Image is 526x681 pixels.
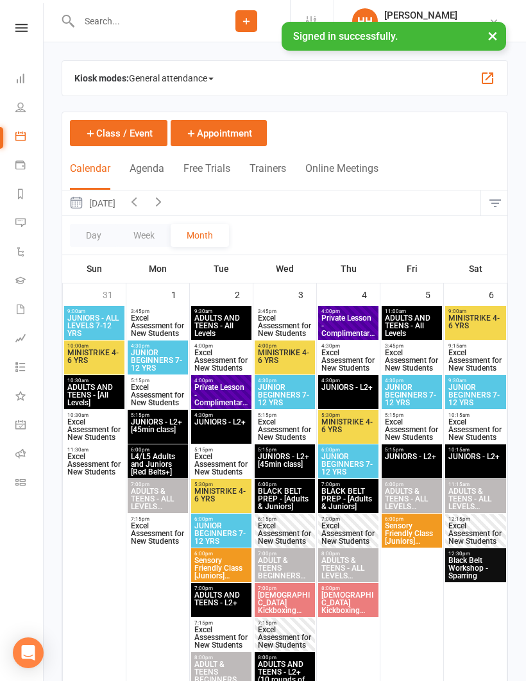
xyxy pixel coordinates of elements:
span: 11:15am [448,482,504,487]
th: Thu [317,255,380,282]
span: 10:30am [67,412,122,418]
button: Day [70,224,117,247]
span: ADULTS & TEENS - ALL LEVELS 13YRS+ [448,487,504,510]
span: Excel Assessment for New Students [130,522,185,545]
span: 6:00pm [194,551,249,557]
button: Free Trials [183,162,230,190]
input: Search... [75,12,203,30]
th: Fri [380,255,444,282]
span: Excel Assessment for New Students [448,418,504,441]
span: 9:15am [448,343,504,349]
a: General attendance kiosk mode [15,412,44,441]
div: 3 [298,283,316,305]
span: MINISTRIKE 4-6 YRS [194,487,249,510]
span: MINISTRIKE 4-6 YRS [257,349,312,372]
span: 10:15am [448,447,504,453]
span: JUNIOR BEGINNERS 7-12 YRS [384,383,439,407]
div: 4 [362,283,380,305]
span: 5:30pm [321,412,376,418]
span: 4:00pm [321,308,376,314]
span: 5:15pm [130,412,185,418]
span: JUNIORS - L2+ [45min class] [257,453,312,476]
span: General attendance [129,68,214,88]
span: MINISTRIKE 4-6 YRS [321,418,376,441]
span: JUNIOR BEGINNERS 7-12 YRS [321,453,376,476]
span: Excel Assessment for New Students [384,349,439,372]
span: 6:00pm [384,482,439,487]
span: 6:15pm [257,516,312,522]
span: 10:30am [67,378,122,383]
span: 7:00pm [321,516,376,522]
span: 5:15pm [384,447,439,453]
span: JUNIORS - ALL LEVELS 7-12 YRS [67,314,122,337]
span: Excel Assessment for New Students [194,626,249,649]
strong: Kiosk modes: [74,73,129,83]
span: Excel Assessment for New Students [257,314,312,337]
span: ADULTS & TEENS - ALL LEVELS 13YRS+ [130,487,185,510]
a: Roll call kiosk mode [15,441,44,469]
span: Excel Assessment for New Students [130,383,185,407]
a: Assessments [15,325,44,354]
span: Excel Assessment for New Students [448,349,504,372]
span: Excel Assessment for New Students [321,349,376,372]
span: 4:00pm [194,343,249,349]
span: 12:15pm [448,516,504,522]
span: 7:00pm [257,551,312,557]
span: 7:00pm [194,585,249,591]
span: ADULT & TEENS BEGINNERS 13YRS+ [257,557,312,580]
span: JUNIORS - L2+ [448,453,504,476]
span: Excel Assessment for New Students [321,522,376,545]
span: Excel Assessment for New Students [67,418,122,441]
button: Calendar [70,162,110,190]
button: Week [117,224,171,247]
span: ADULTS AND TEENS - All Levels [194,314,249,337]
span: 9:30am [194,308,249,314]
span: Excel Assessment for New Students [194,453,249,476]
span: 3:45pm [257,308,312,314]
span: 5:30pm [194,482,249,487]
span: 9:00am [67,308,122,314]
a: Dashboard [15,65,44,94]
a: Class kiosk mode [15,469,44,498]
span: 10:00am [67,343,122,349]
span: 8:00pm [321,551,376,557]
button: Trainers [250,162,286,190]
a: What's New [15,383,44,412]
span: 4:30pm [321,378,376,383]
button: Month [171,224,229,247]
span: [DEMOGRAPHIC_DATA] Kickboxing Course Classes [257,591,312,614]
span: JUNIOR BEGINNERS 7-12 YRS [130,349,185,372]
a: People [15,94,44,123]
span: [DEMOGRAPHIC_DATA] Kickboxing Course Classes [321,591,376,614]
div: 6 [489,283,507,305]
button: [DATE] [62,190,122,215]
span: ADULTS AND TEENS - All Levels [384,314,439,337]
span: 5:15pm [257,412,312,418]
button: × [481,22,504,49]
span: Excel Assessment for New Students [257,626,312,649]
span: Excel Assessment for New Students [384,418,439,441]
span: BLACK BELT PREP - [Adults & Juniors] [257,487,312,510]
button: Appointment [171,120,267,146]
th: Tue [190,255,253,282]
span: Excel Assessment for New Students [257,522,312,545]
div: Open Intercom Messenger [13,637,44,668]
a: Reports [15,181,44,210]
span: 4:30pm [384,378,439,383]
span: Signed in successfully. [293,30,398,42]
span: 7:00pm [130,482,185,487]
span: 6:00pm [384,516,439,522]
span: 11:30am [67,447,122,453]
span: 11:00am [384,308,439,314]
th: Sat [444,255,507,282]
span: 5:15pm [384,412,439,418]
span: 7:15pm [194,620,249,626]
span: 7:15pm [257,620,312,626]
span: 4:00pm [194,378,249,383]
span: 5:15pm [194,447,249,453]
div: 31 [103,283,126,305]
span: Private Lesson - Complimentary - [PERSON_NAME] [321,314,376,337]
span: MINISTRIKE 4-6 YRS [67,349,122,372]
span: JUNIORS - L2+ [384,453,439,476]
span: Excel Assessment for New Students [67,453,122,476]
